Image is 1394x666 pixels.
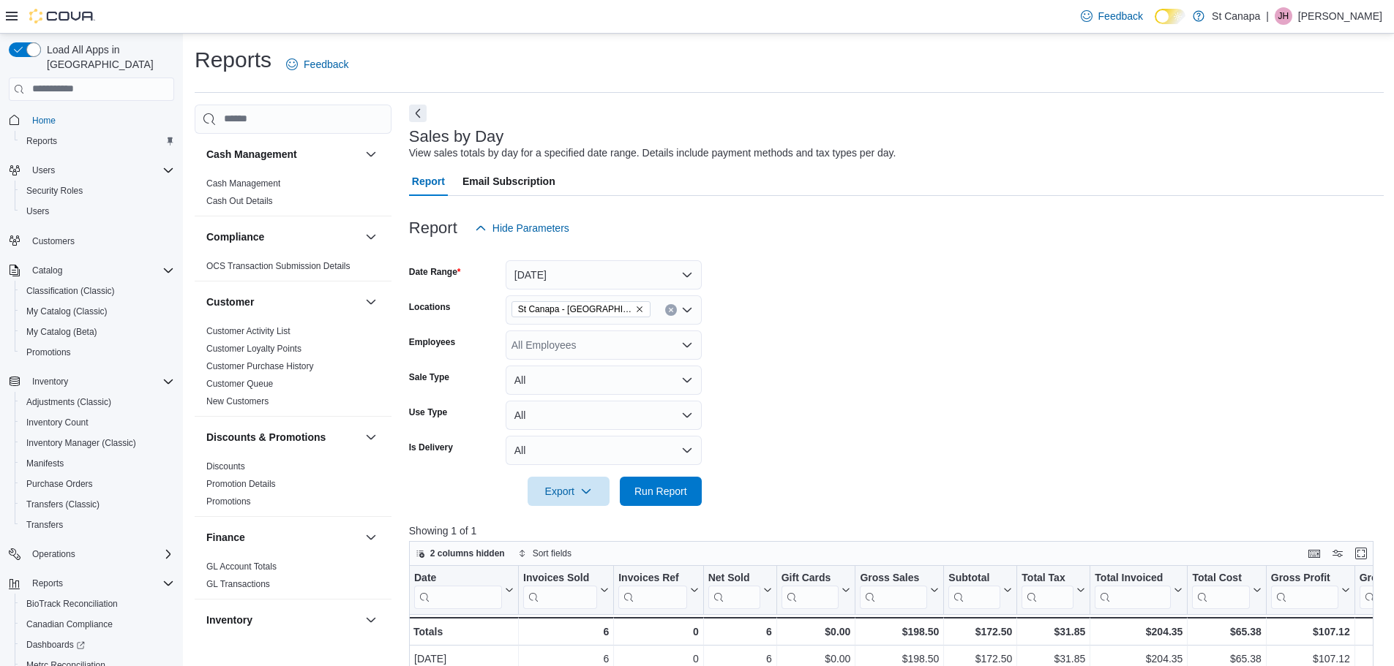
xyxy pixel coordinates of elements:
[1298,7,1382,25] p: [PERSON_NAME]
[15,433,180,453] button: Inventory Manager (Classic)
[26,162,61,179] button: Users
[206,260,351,272] span: OCS Transaction Submission Details
[206,430,359,444] button: Discounts & Promotions
[1095,571,1171,608] div: Total Invoiced
[26,162,174,179] span: Users
[518,302,632,317] span: St Canapa - [GEOGRAPHIC_DATA][PERSON_NAME]
[206,326,291,336] a: Customer Activity List
[414,571,502,608] div: Date
[635,305,644,314] button: Remove St Canapa - Santa Teresa from selection in this group
[20,414,94,431] a: Inventory Count
[1075,1,1149,31] a: Feedback
[3,544,180,564] button: Operations
[506,366,702,395] button: All
[3,110,180,131] button: Home
[15,181,180,201] button: Security Roles
[20,323,174,341] span: My Catalog (Beta)
[20,455,174,472] span: Manifests
[409,266,461,278] label: Date Range
[506,436,702,465] button: All
[15,494,180,515] button: Transfers (Classic)
[681,339,693,351] button: Open list of options
[20,595,174,613] span: BioTrack Reconciliation
[1155,9,1185,24] input: Dark Mode
[20,434,174,452] span: Inventory Manager (Classic)
[20,393,174,411] span: Adjustments (Classic)
[20,282,121,300] a: Classification (Classic)
[26,458,64,469] span: Manifests
[32,376,68,387] span: Inventory
[20,303,113,320] a: My Catalog (Classic)
[948,571,1000,608] div: Subtotal
[195,175,391,216] div: Cash Management
[409,105,427,122] button: Next
[708,571,771,608] button: Net Sold
[1278,7,1289,25] span: JH
[15,614,180,635] button: Canadian Compliance
[15,594,180,614] button: BioTrack Reconciliation
[26,347,71,358] span: Promotions
[1212,7,1260,25] p: St Canapa
[206,496,251,507] span: Promotions
[26,185,83,197] span: Security Roles
[409,128,504,145] h3: Sales by Day
[206,147,297,162] h3: Cash Management
[20,475,99,493] a: Purchase Orders
[1192,571,1261,608] button: Total Cost
[206,479,276,489] a: Promotion Details
[948,571,1000,585] div: Subtotal
[948,571,1012,608] button: Subtotal
[681,304,693,316] button: Open list of options
[523,571,609,608] button: Invoices Sold
[32,235,75,247] span: Customers
[523,623,609,640] div: 6
[20,516,69,534] a: Transfers
[15,281,180,301] button: Classification (Classic)
[409,336,455,348] label: Employees
[362,611,380,629] button: Inventory
[15,474,180,494] button: Purchase Orders
[20,414,174,431] span: Inventory Count
[708,571,760,608] div: Net Sold
[512,545,577,562] button: Sort fields
[26,545,174,563] span: Operations
[15,635,180,655] a: Dashboards
[26,205,49,217] span: Users
[26,373,174,390] span: Inventory
[634,484,687,499] span: Run Report
[665,304,677,316] button: Clear input
[15,412,180,433] button: Inventory Count
[206,378,273,390] span: Customer Queue
[1271,571,1338,585] div: Gross Profit
[26,478,93,490] span: Purchase Orders
[781,571,839,585] div: Gift Cards
[1095,571,1183,608] button: Total Invoiced
[1095,623,1183,640] div: $204.35
[3,160,180,181] button: Users
[26,396,111,408] span: Adjustments (Classic)
[1329,545,1346,562] button: Display options
[430,548,505,559] span: 2 columns hidden
[409,145,896,161] div: View sales totals by day for a specified date range. Details include payment methods and tax type...
[20,182,174,200] span: Security Roles
[26,135,57,147] span: Reports
[195,558,391,599] div: Finance
[26,326,97,338] span: My Catalog (Beta)
[20,616,119,633] a: Canadian Compliance
[20,475,174,493] span: Purchase Orders
[1352,545,1370,562] button: Enter fullscreen
[26,519,63,531] span: Transfers
[15,515,180,535] button: Transfers
[1022,571,1073,608] div: Total Tax
[618,623,698,640] div: 0
[32,578,63,589] span: Reports
[26,232,80,250] a: Customers
[15,201,180,222] button: Users
[1271,623,1350,640] div: $107.12
[41,42,174,72] span: Load All Apps in [GEOGRAPHIC_DATA]
[708,571,760,585] div: Net Sold
[206,430,326,444] h3: Discounts & Promotions
[1022,571,1085,608] button: Total Tax
[20,303,174,320] span: My Catalog (Classic)
[206,230,264,244] h3: Compliance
